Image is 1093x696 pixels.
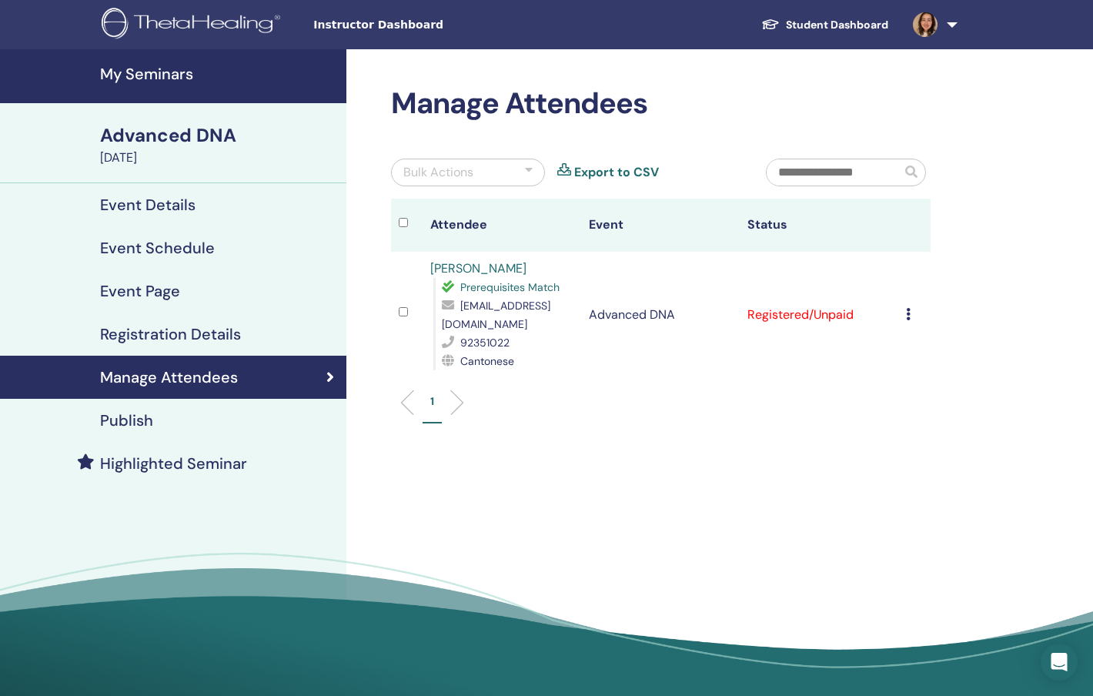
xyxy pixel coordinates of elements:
h4: Manage Attendees [100,368,238,386]
span: Cantonese [460,354,514,368]
span: 92351022 [460,336,510,350]
span: [EMAIL_ADDRESS][DOMAIN_NAME] [442,299,550,331]
h4: Event Schedule [100,239,215,257]
a: Student Dashboard [749,11,901,39]
img: logo.png [102,8,286,42]
div: Open Intercom Messenger [1041,644,1078,681]
img: default.jpg [913,12,938,37]
h4: Registration Details [100,325,241,343]
img: graduation-cap-white.svg [761,18,780,31]
td: Advanced DNA [581,252,740,378]
div: Bulk Actions [403,163,473,182]
a: Advanced DNA[DATE] [91,122,346,167]
h4: Event Details [100,196,196,214]
a: [PERSON_NAME] [430,260,526,276]
h4: Event Page [100,282,180,300]
th: Event [581,199,740,252]
span: Instructor Dashboard [313,17,544,33]
div: Advanced DNA [100,122,337,149]
a: Export to CSV [574,163,659,182]
th: Status [740,199,898,252]
div: [DATE] [100,149,337,167]
h4: Publish [100,411,153,430]
th: Attendee [423,199,581,252]
p: 1 [430,393,434,410]
h4: Highlighted Seminar [100,454,247,473]
span: Prerequisites Match [460,280,560,294]
h4: My Seminars [100,65,337,83]
h2: Manage Attendees [391,86,931,122]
